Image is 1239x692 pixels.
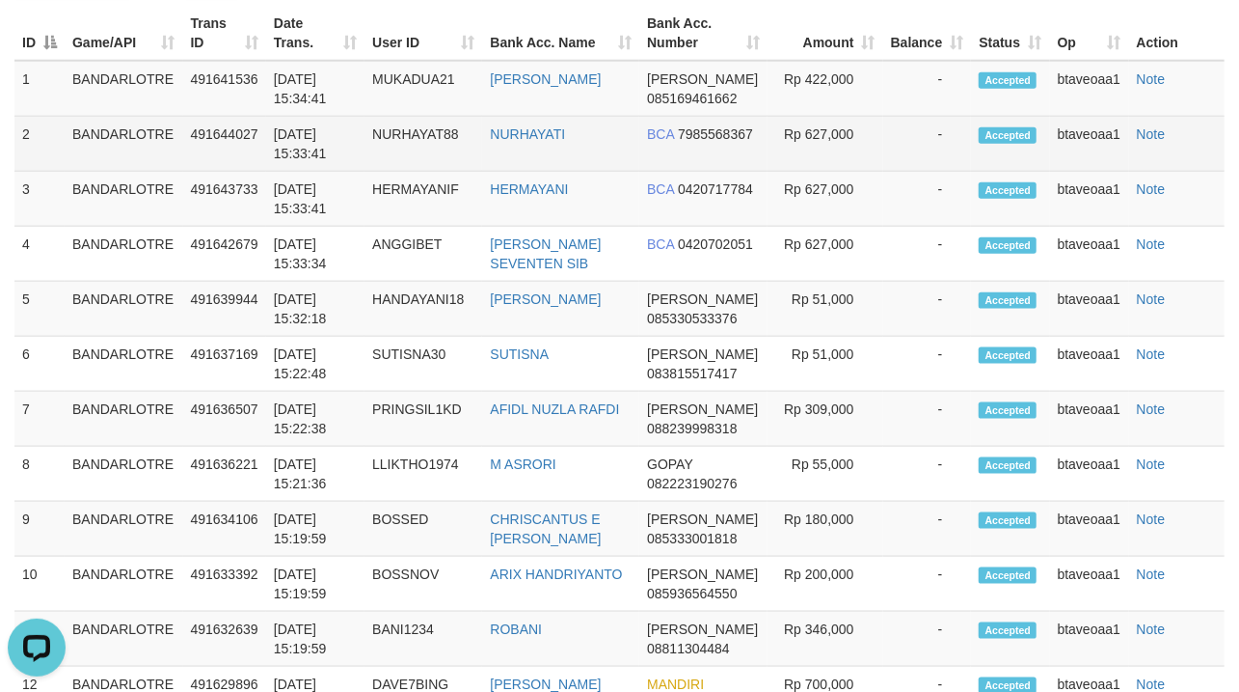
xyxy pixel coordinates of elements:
[979,567,1037,584] span: Accepted
[883,337,972,392] td: -
[8,8,66,66] button: Open LiveChat chat widget
[1137,567,1166,582] a: Note
[65,502,183,557] td: BANDARLOTRE
[883,61,972,117] td: -
[768,6,882,61] th: Amount: activate to sort column ascending
[647,457,692,472] span: GOPAY
[183,117,266,172] td: 491644027
[647,586,737,601] span: Copy 085936564550 to clipboard
[266,557,364,612] td: [DATE] 15:19:59
[183,6,266,61] th: Trans ID: activate to sort column ascending
[647,311,737,326] span: Copy 085330533376 to clipboard
[266,502,364,557] td: [DATE] 15:19:59
[647,677,704,692] span: MANDIRI
[490,126,565,142] a: NURHAYATI
[647,401,758,417] span: [PERSON_NAME]
[266,61,364,117] td: [DATE] 15:34:41
[768,227,882,282] td: Rp 627,000
[647,126,674,142] span: BCA
[364,282,482,337] td: HANDAYANI18
[647,531,737,546] span: Copy 085333001818 to clipboard
[364,172,482,227] td: HERMAYANIF
[14,61,65,117] td: 1
[266,337,364,392] td: [DATE] 15:22:48
[183,502,266,557] td: 491634106
[1050,227,1129,282] td: btaveoaa1
[678,181,753,197] span: Copy 0420717784 to clipboard
[647,476,737,491] span: Copy 082223190276 to clipboard
[1050,61,1129,117] td: btaveoaa1
[768,172,882,227] td: Rp 627,000
[768,557,882,612] td: Rp 200,000
[183,337,266,392] td: 491637169
[14,117,65,172] td: 2
[647,641,730,656] span: Copy 08811304484 to clipboard
[490,181,568,197] a: HERMAYANI
[183,447,266,502] td: 491636221
[490,71,601,87] a: [PERSON_NAME]
[14,6,65,61] th: ID: activate to sort column descending
[768,447,882,502] td: Rp 55,000
[1137,126,1166,142] a: Note
[14,392,65,447] td: 7
[14,502,65,557] td: 9
[490,346,549,362] a: SUTISNA
[979,182,1037,199] span: Accepted
[979,292,1037,309] span: Accepted
[979,623,1037,639] span: Accepted
[1137,457,1166,472] a: Note
[364,447,482,502] td: LLIKTHO1974
[1050,447,1129,502] td: btaveoaa1
[1050,337,1129,392] td: btaveoaa1
[364,6,482,61] th: User ID: activate to sort column ascending
[979,127,1037,144] span: Accepted
[266,447,364,502] td: [DATE] 15:21:36
[639,6,768,61] th: Bank Acc. Number: activate to sort column ascending
[979,457,1037,474] span: Accepted
[647,71,758,87] span: [PERSON_NAME]
[364,61,482,117] td: MUKADUA21
[883,502,972,557] td: -
[883,557,972,612] td: -
[65,227,183,282] td: BANDARLOTRE
[490,457,555,472] a: M ASRORI
[647,567,758,582] span: [PERSON_NAME]
[14,557,65,612] td: 10
[647,622,758,637] span: [PERSON_NAME]
[490,567,622,582] a: ARIX HANDRIYANTO
[979,72,1037,89] span: Accepted
[768,392,882,447] td: Rp 309,000
[266,612,364,667] td: [DATE] 15:19:59
[647,236,674,252] span: BCA
[1050,502,1129,557] td: btaveoaa1
[266,282,364,337] td: [DATE] 15:32:18
[678,126,753,142] span: Copy 7985568367 to clipboard
[14,282,65,337] td: 5
[266,117,364,172] td: [DATE] 15:33:41
[883,282,972,337] td: -
[678,236,753,252] span: Copy 0420702051 to clipboard
[883,6,972,61] th: Balance: activate to sort column ascending
[647,291,758,307] span: [PERSON_NAME]
[1137,677,1166,692] a: Note
[1137,401,1166,417] a: Note
[490,622,542,637] a: ROBANI
[971,6,1049,61] th: Status: activate to sort column ascending
[1137,71,1166,87] a: Note
[768,612,882,667] td: Rp 346,000
[768,502,882,557] td: Rp 180,000
[14,227,65,282] td: 4
[979,512,1037,529] span: Accepted
[883,612,972,667] td: -
[647,512,758,527] span: [PERSON_NAME]
[266,392,364,447] td: [DATE] 15:22:38
[1137,622,1166,637] a: Note
[1137,291,1166,307] a: Note
[65,612,183,667] td: BANDARLOTRE
[183,227,266,282] td: 491642679
[979,347,1037,364] span: Accepted
[1137,236,1166,252] a: Note
[14,172,65,227] td: 3
[490,236,601,271] a: [PERSON_NAME] SEVENTEN SIB
[65,6,183,61] th: Game/API: activate to sort column ascending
